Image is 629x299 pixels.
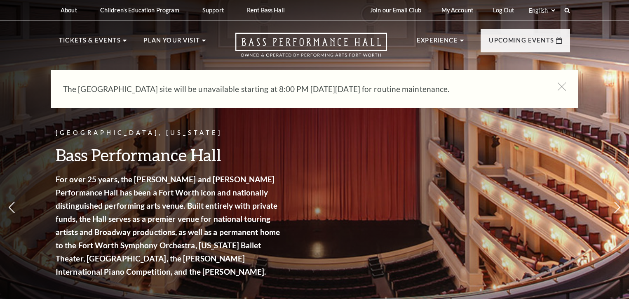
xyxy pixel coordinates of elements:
select: Select: [527,7,556,14]
p: Children's Education Program [100,7,179,14]
p: Support [202,7,224,14]
p: [GEOGRAPHIC_DATA], [US_STATE] [56,128,282,138]
p: Experience [417,35,458,50]
p: The [GEOGRAPHIC_DATA] site will be unavailable starting at 8:00 PM [DATE][DATE] for routine maint... [63,82,541,96]
p: Tickets & Events [59,35,121,50]
strong: For over 25 years, the [PERSON_NAME] and [PERSON_NAME] Performance Hall has been a Fort Worth ico... [56,174,280,276]
p: Plan Your Visit [143,35,200,50]
p: About [61,7,77,14]
p: Upcoming Events [489,35,554,50]
h3: Bass Performance Hall [56,144,282,165]
p: Rent Bass Hall [247,7,285,14]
